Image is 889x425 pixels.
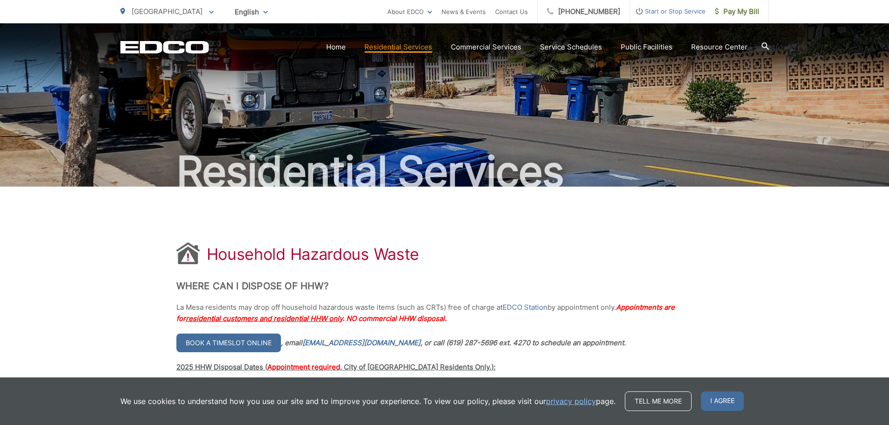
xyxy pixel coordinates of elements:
a: Commercial Services [451,42,521,53]
a: Tell me more [625,391,692,411]
a: Resource Center [691,42,748,53]
p: We use cookies to understand how you use our site and to improve your experience. To view our pol... [120,396,616,407]
a: Contact Us [495,6,528,17]
span: residential customers and residential HHW only [186,314,343,323]
a: EDCD logo. Return to the homepage. [120,41,209,54]
span: English [228,4,275,20]
span: Appointments are for . NO commercial HHW disposal. [176,303,675,323]
a: privacy policy [546,396,596,407]
a: [EMAIL_ADDRESS][DOMAIN_NAME] [302,337,420,348]
span: 2025 HHW Disposal Dates ( . City of [GEOGRAPHIC_DATA] Residents Only.): [176,362,496,371]
span: Pay My Bill [715,6,759,17]
a: EDCO Station [503,302,547,313]
h1: Household Hazardous Waste [207,245,420,264]
a: Residential Services [364,42,432,53]
p: La Mesa residents may drop off household hazardous waste items (such as CRTs) free of charge at b... [176,302,713,324]
a: Public Facilities [621,42,672,53]
a: Service Schedules [540,42,602,53]
a: About EDCO [387,6,432,17]
h2: Residential Services [120,148,769,195]
a: Book a timeslot online [176,334,281,352]
h2: Where Can I Dispose of HHW? [176,280,713,292]
a: Home [326,42,346,53]
a: News & Events [441,6,486,17]
span: I agree [701,391,744,411]
span: [GEOGRAPHIC_DATA] [132,7,203,16]
span: Appointment required [267,362,340,371]
em: , email , or call (619) 287-5696 ext. 4270 to schedule an appointment. [281,338,626,347]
